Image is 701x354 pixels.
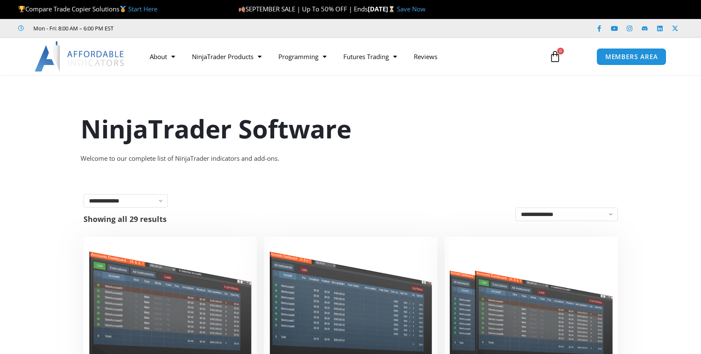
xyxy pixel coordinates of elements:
[397,5,426,13] a: Save Now
[515,208,618,221] select: Shop order
[238,5,368,13] span: SEPTEMBER SALE | Up To 50% OFF | Ends
[141,47,183,66] a: About
[31,23,113,33] span: Mon - Fri: 8:00 AM – 6:00 PM EST
[81,153,620,165] div: Welcome to our complete list of NinjaTrader indicators and add-ons.
[35,41,125,72] img: LogoAI | Affordable Indicators – NinjaTrader
[405,47,446,66] a: Reviews
[605,54,658,60] span: MEMBERS AREA
[125,24,252,32] iframe: Customer reviews powered by Trustpilot
[84,215,167,223] p: Showing all 29 results
[335,47,405,66] a: Futures Trading
[81,111,620,146] h1: NinjaTrader Software
[120,6,126,12] img: 🥇
[368,5,397,13] strong: [DATE]
[388,6,395,12] img: ⌛
[270,47,335,66] a: Programming
[141,47,539,66] nav: Menu
[19,6,25,12] img: 🏆
[596,48,667,65] a: MEMBERS AREA
[183,47,270,66] a: NinjaTrader Products
[537,44,574,69] a: 0
[557,48,564,54] span: 0
[18,5,157,13] span: Compare Trade Copier Solutions
[239,6,245,12] img: 🍂
[128,5,157,13] a: Start Here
